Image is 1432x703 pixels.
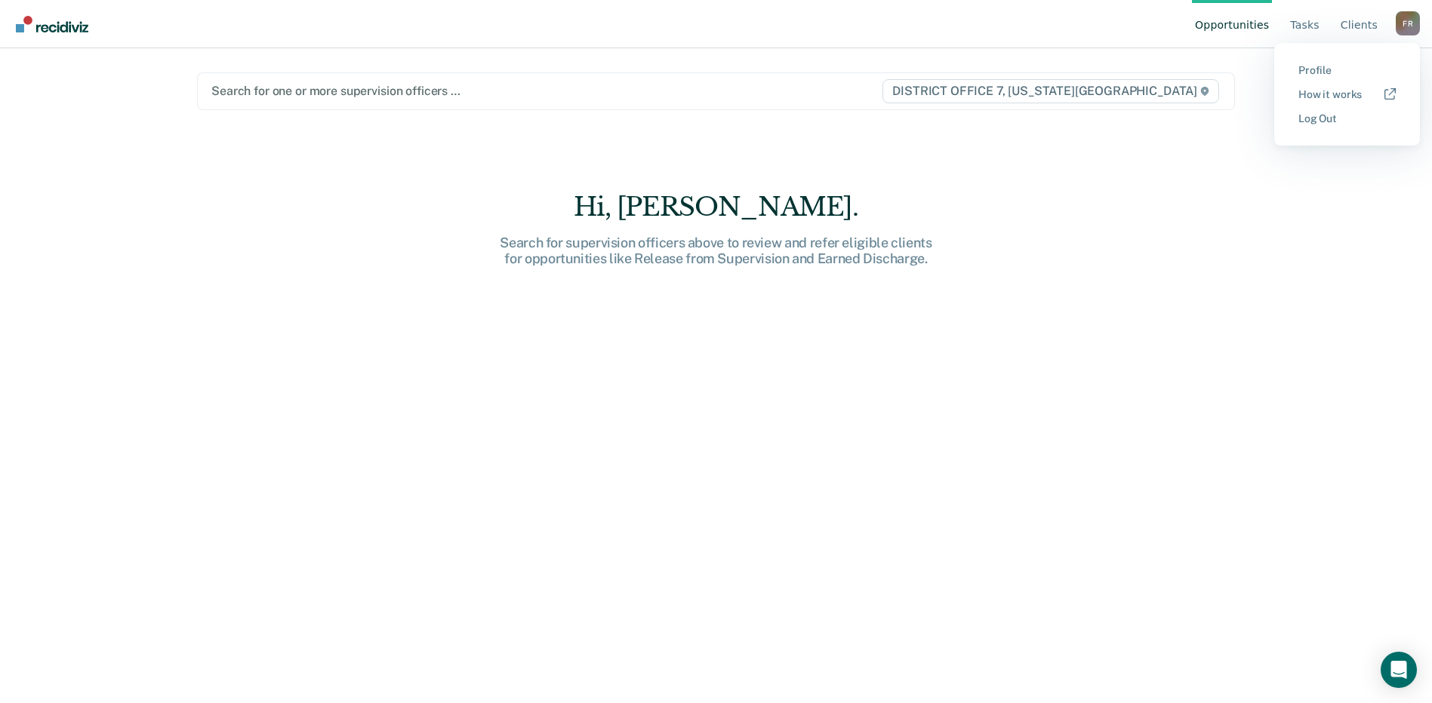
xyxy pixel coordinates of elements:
div: Search for supervision officers above to review and refer eligible clients for opportunities like... [475,235,958,267]
a: How it works [1298,88,1396,101]
div: Hi, [PERSON_NAME]. [475,192,958,223]
a: Log Out [1298,112,1396,125]
button: Profile dropdown button [1396,11,1420,35]
a: Profile [1298,64,1396,77]
div: Open Intercom Messenger [1381,652,1417,688]
img: Recidiviz [16,16,88,32]
div: Profile menu [1274,43,1420,146]
span: DISTRICT OFFICE 7, [US_STATE][GEOGRAPHIC_DATA] [882,79,1218,103]
div: F R [1396,11,1420,35]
